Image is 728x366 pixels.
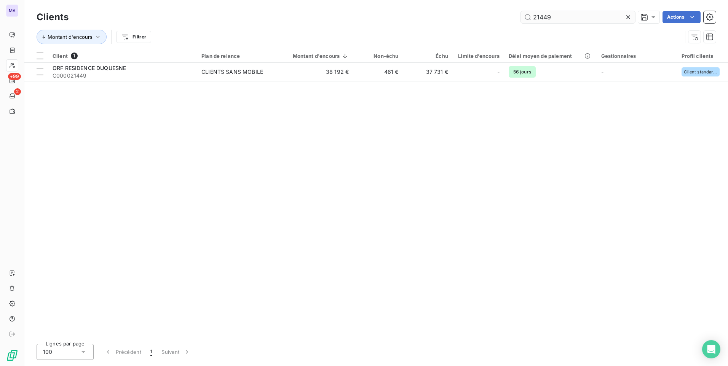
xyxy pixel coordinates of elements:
div: Limite d’encours [457,53,500,59]
span: +99 [8,73,21,80]
span: 1 [150,348,152,356]
button: Précédent [100,344,146,360]
div: Plan de relance [201,53,273,59]
span: 2 [14,88,21,95]
span: ORF RESIDENCE DUQUESNE [53,65,126,71]
span: 56 jours [509,66,536,78]
span: 1 [71,53,78,59]
span: Client standards [684,70,717,74]
div: Gestionnaires [601,53,673,59]
button: Actions [663,11,701,23]
span: Montant d'encours [48,34,93,40]
td: 461 € [353,63,403,81]
button: Filtrer [116,31,151,43]
div: Profil clients [682,53,723,59]
span: 100 [43,348,52,356]
div: CLIENTS SANS MOBILE [201,68,263,76]
button: Suivant [157,344,195,360]
div: Montant d'encours [282,53,349,59]
h3: Clients [37,10,69,24]
td: 37 731 € [403,63,452,81]
button: 1 [146,344,157,360]
span: - [497,68,500,76]
div: MA [6,5,18,17]
div: Délai moyen de paiement [509,53,592,59]
img: Logo LeanPay [6,349,18,361]
button: Montant d'encours [37,30,107,44]
div: Échu [407,53,448,59]
input: Rechercher [521,11,635,23]
div: Non-échu [358,53,398,59]
div: Open Intercom Messenger [702,340,720,358]
td: 38 192 € [278,63,353,81]
span: - [601,68,603,75]
span: Client [53,53,68,59]
span: C000021449 [53,72,192,80]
